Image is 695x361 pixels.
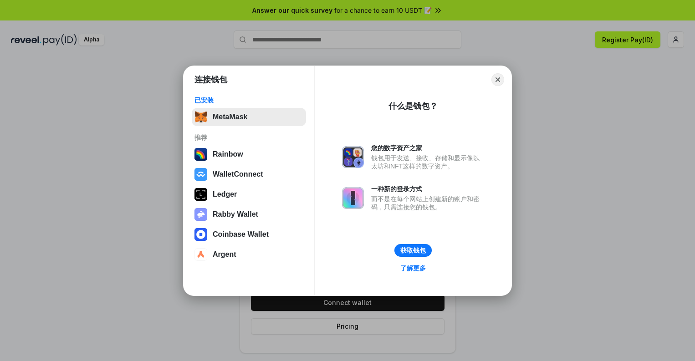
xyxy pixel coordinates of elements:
img: svg+xml,%3Csvg%20xmlns%3D%22http%3A%2F%2Fwww.w3.org%2F2000%2Fsvg%22%20fill%3D%22none%22%20viewBox... [342,187,364,209]
h1: 连接钱包 [194,74,227,85]
button: Rabby Wallet [192,205,306,224]
img: svg+xml,%3Csvg%20xmlns%3D%22http%3A%2F%2Fwww.w3.org%2F2000%2Fsvg%22%20fill%3D%22none%22%20viewBox... [194,208,207,221]
div: 钱包用于发送、接收、存储和显示像以太坊和NFT这样的数字资产。 [371,154,484,170]
div: WalletConnect [213,170,263,178]
div: 而不是在每个网站上创建新的账户和密码，只需连接您的钱包。 [371,195,484,211]
div: 推荐 [194,133,303,142]
div: Ledger [213,190,237,198]
a: 了解更多 [395,262,431,274]
button: 获取钱包 [394,244,432,257]
div: 已安装 [194,96,303,104]
div: Argent [213,250,236,259]
div: Rainbow [213,150,243,158]
div: 获取钱包 [400,246,426,254]
div: 一种新的登录方式 [371,185,484,193]
div: 什么是钱包？ [388,101,438,112]
img: svg+xml,%3Csvg%20fill%3D%22none%22%20height%3D%2233%22%20viewBox%3D%220%200%2035%2033%22%20width%... [194,111,207,123]
img: svg+xml,%3Csvg%20width%3D%2228%22%20height%3D%2228%22%20viewBox%3D%220%200%2028%2028%22%20fill%3D... [194,228,207,241]
div: Rabby Wallet [213,210,258,219]
button: MetaMask [192,108,306,126]
div: 您的数字资产之家 [371,144,484,152]
img: svg+xml,%3Csvg%20width%3D%2228%22%20height%3D%2228%22%20viewBox%3D%220%200%2028%2028%22%20fill%3D... [194,248,207,261]
img: svg+xml,%3Csvg%20xmlns%3D%22http%3A%2F%2Fwww.w3.org%2F2000%2Fsvg%22%20fill%3D%22none%22%20viewBox... [342,146,364,168]
button: WalletConnect [192,165,306,183]
div: Coinbase Wallet [213,230,269,239]
button: Argent [192,245,306,264]
img: svg+xml,%3Csvg%20xmlns%3D%22http%3A%2F%2Fwww.w3.org%2F2000%2Fsvg%22%20width%3D%2228%22%20height%3... [194,188,207,201]
div: MetaMask [213,113,247,121]
img: svg+xml,%3Csvg%20width%3D%2228%22%20height%3D%2228%22%20viewBox%3D%220%200%2028%2028%22%20fill%3D... [194,168,207,181]
button: Close [491,73,504,86]
button: Ledger [192,185,306,203]
button: Coinbase Wallet [192,225,306,244]
img: svg+xml,%3Csvg%20width%3D%22120%22%20height%3D%22120%22%20viewBox%3D%220%200%20120%20120%22%20fil... [194,148,207,161]
button: Rainbow [192,145,306,163]
div: 了解更多 [400,264,426,272]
